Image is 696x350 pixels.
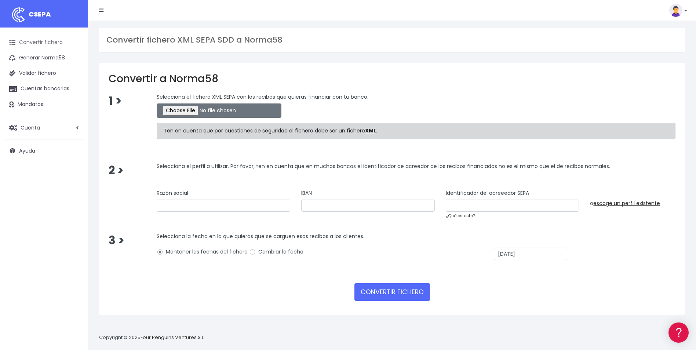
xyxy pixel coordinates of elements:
[7,51,139,58] div: Información general
[446,213,475,219] a: ¿Qué es esto?
[7,104,139,116] a: Problemas habituales
[157,162,610,169] span: Selecciona el perfil a utilizar. Por favor, ten en cuenta que en muchos bancos el identificador d...
[4,120,84,135] a: Cuenta
[19,147,35,154] span: Ayuda
[7,62,139,74] a: Información general
[157,123,675,139] div: Ten en cuenta que por cuestiones de seguridad el fichero debe ser un fichero .
[109,73,675,85] h2: Convertir a Norma58
[4,66,84,81] a: Validar fichero
[106,35,678,45] h3: Convertir fichero XML SEPA SDD a Norma58
[157,93,368,101] span: Selecciona el fichero XML SEPA con los recibos que quieras financiar con tu banco.
[109,93,122,109] span: 1 >
[99,334,206,342] p: Copyright © 2025 .
[249,248,303,256] label: Cambiar la fecha
[7,81,139,88] div: Convertir ficheros
[4,81,84,96] a: Cuentas bancarias
[4,143,84,158] a: Ayuda
[157,189,188,197] label: Razón social
[157,233,364,240] span: Selecciona la fecha en la que quieras que se carguen esos recibos a los clientes.
[109,233,124,248] span: 3 >
[4,97,84,112] a: Mandatos
[301,189,312,197] label: IBAN
[21,124,40,131] span: Cuenta
[7,157,139,169] a: General
[7,196,139,209] button: Contáctanos
[365,127,376,134] strong: XML
[109,163,124,178] span: 2 >
[101,211,141,218] a: POWERED BY ENCHANT
[590,189,675,207] div: o
[7,93,139,104] a: Formatos
[4,50,84,66] a: Generar Norma58
[593,200,660,207] a: escoge un perfil existente
[354,283,430,301] button: CONVERTIR FICHERO
[9,6,28,24] img: logo
[7,116,139,127] a: Videotutoriales
[141,334,205,341] a: Four Penguins Ventures S.L.
[4,35,84,50] a: Convertir fichero
[446,189,529,197] label: Identificador del acreeedor SEPA
[157,248,248,256] label: Mantener las fechas del fichero
[7,127,139,138] a: Perfiles de empresas
[7,146,139,153] div: Facturación
[29,10,51,19] span: CSEPA
[7,187,139,199] a: API
[669,4,682,17] img: profile
[7,176,139,183] div: Programadores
